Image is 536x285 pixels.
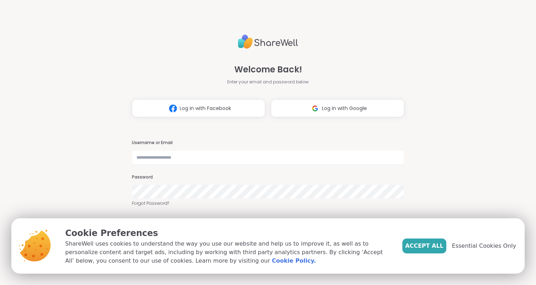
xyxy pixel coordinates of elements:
[132,174,404,180] h3: Password
[405,242,443,250] span: Accept All
[272,257,316,265] a: Cookie Policy.
[322,105,367,112] span: Log in with Google
[132,200,404,207] a: Forgot Password?
[166,102,180,115] img: ShareWell Logomark
[308,102,322,115] img: ShareWell Logomark
[271,99,404,117] button: Log in with Google
[180,105,231,112] span: Log in with Facebook
[234,63,302,76] span: Welcome Back!
[402,239,446,253] button: Accept All
[132,140,404,146] h3: Username or Email
[132,99,265,117] button: Log in with Facebook
[452,242,516,250] span: Essential Cookies Only
[238,32,298,52] img: ShareWell Logo
[227,79,309,85] span: Enter your email and password below
[65,227,391,240] p: Cookie Preferences
[65,240,391,265] p: ShareWell uses cookies to understand the way you use our website and help us to improve it, as we...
